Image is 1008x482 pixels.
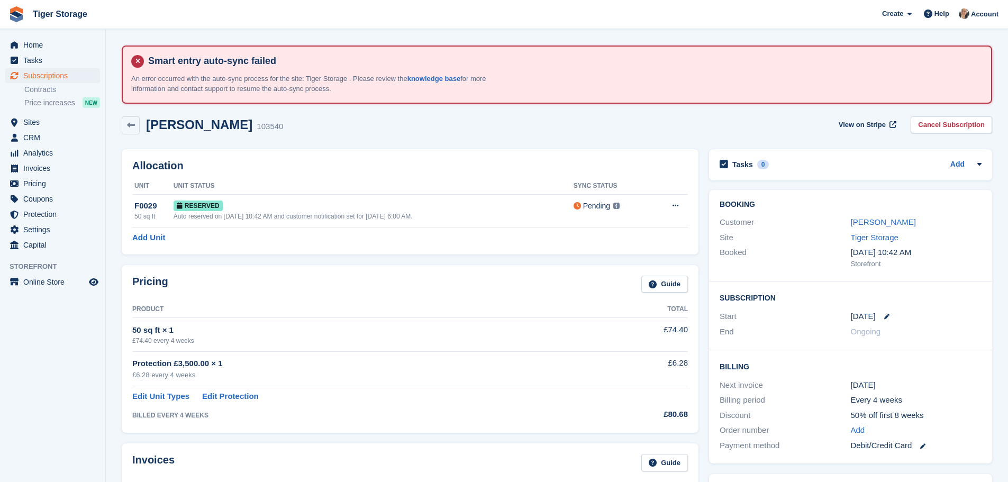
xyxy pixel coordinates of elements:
div: Site [720,232,850,244]
th: Sync Status [574,178,651,195]
span: Online Store [23,275,87,289]
span: CRM [23,130,87,145]
a: menu [5,275,100,289]
h4: Smart entry auto-sync failed [144,55,983,67]
span: Analytics [23,145,87,160]
div: Payment method [720,440,850,452]
th: Unit [132,178,174,195]
img: stora-icon-8386f47178a22dfd0bd8f6a31ec36ba5ce8667c1dd55bd0f319d3a0aa187defe.svg [8,6,24,22]
span: Tasks [23,53,87,68]
div: 50% off first 8 weeks [851,410,982,422]
a: menu [5,207,100,222]
div: Protection £3,500.00 × 1 [132,358,598,370]
td: £6.28 [598,351,688,386]
div: [DATE] [851,379,982,392]
div: £74.40 every 4 weeks [132,336,598,345]
div: Billing period [720,394,850,406]
a: menu [5,68,100,83]
div: Pending [583,201,610,212]
th: Product [132,301,598,318]
a: Cancel Subscription [911,116,992,134]
span: Create [882,8,903,19]
div: Customer [720,216,850,229]
div: Order number [720,424,850,436]
span: Price increases [24,98,75,108]
a: Add [950,159,965,171]
h2: [PERSON_NAME] [146,117,252,132]
span: Sites [23,115,87,130]
a: knowledge base [407,75,460,83]
a: Preview store [87,276,100,288]
div: NEW [83,97,100,108]
div: [DATE] 10:42 AM [851,247,982,259]
div: Booked [720,247,850,269]
a: Tiger Storage [29,5,92,23]
h2: Subscription [720,292,982,303]
span: Subscriptions [23,68,87,83]
div: 50 sq ft × 1 [132,324,598,337]
span: View on Stripe [839,120,886,130]
h2: Booking [720,201,982,209]
a: menu [5,161,100,176]
span: Storefront [10,261,105,272]
a: menu [5,176,100,191]
div: Start [720,311,850,323]
span: Pricing [23,176,87,191]
time: 2025-08-27 00:00:00 UTC [851,311,876,323]
div: £80.68 [598,408,688,421]
img: Becky Martin [959,8,969,19]
div: F0029 [134,200,174,212]
a: Add [851,424,865,436]
div: 103540 [257,121,283,133]
span: Settings [23,222,87,237]
h2: Invoices [132,454,175,471]
a: Tiger Storage [851,233,898,242]
h2: Allocation [132,160,688,172]
span: Account [971,9,998,20]
img: icon-info-grey-7440780725fd019a000dd9b08b2336e03edf1995a4989e88bcd33f0948082b44.svg [613,203,620,209]
span: Invoices [23,161,87,176]
span: Home [23,38,87,52]
span: Help [934,8,949,19]
span: Protection [23,207,87,222]
h2: Pricing [132,276,168,293]
span: Ongoing [851,327,881,336]
a: menu [5,38,100,52]
div: Debit/Credit Card [851,440,982,452]
span: Coupons [23,192,87,206]
a: menu [5,130,100,145]
a: menu [5,145,100,160]
a: Edit Unit Types [132,390,189,403]
div: End [720,326,850,338]
a: Price increases NEW [24,97,100,108]
a: Guide [641,276,688,293]
th: Unit Status [174,178,574,195]
a: Edit Protection [202,390,259,403]
a: [PERSON_NAME] [851,217,916,226]
h2: Billing [720,361,982,371]
div: Discount [720,410,850,422]
div: 0 [757,160,769,169]
a: Guide [641,454,688,471]
a: View on Stripe [834,116,898,134]
a: menu [5,238,100,252]
span: Capital [23,238,87,252]
p: An error occurred with the auto-sync process for the site: Tiger Storage . Please review the for ... [131,74,502,94]
a: menu [5,192,100,206]
th: Total [598,301,688,318]
a: menu [5,53,100,68]
div: BILLED EVERY 4 WEEKS [132,411,598,420]
a: menu [5,222,100,237]
span: Reserved [174,201,223,211]
td: £74.40 [598,318,688,351]
a: menu [5,115,100,130]
a: Contracts [24,85,100,95]
div: Every 4 weeks [851,394,982,406]
div: Next invoice [720,379,850,392]
h2: Tasks [732,160,753,169]
a: Add Unit [132,232,165,244]
div: Storefront [851,259,982,269]
div: 50 sq ft [134,212,174,221]
div: Auto reserved on [DATE] 10:42 AM and customer notification set for [DATE] 6:00 AM. [174,212,574,221]
div: £6.28 every 4 weeks [132,370,598,380]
